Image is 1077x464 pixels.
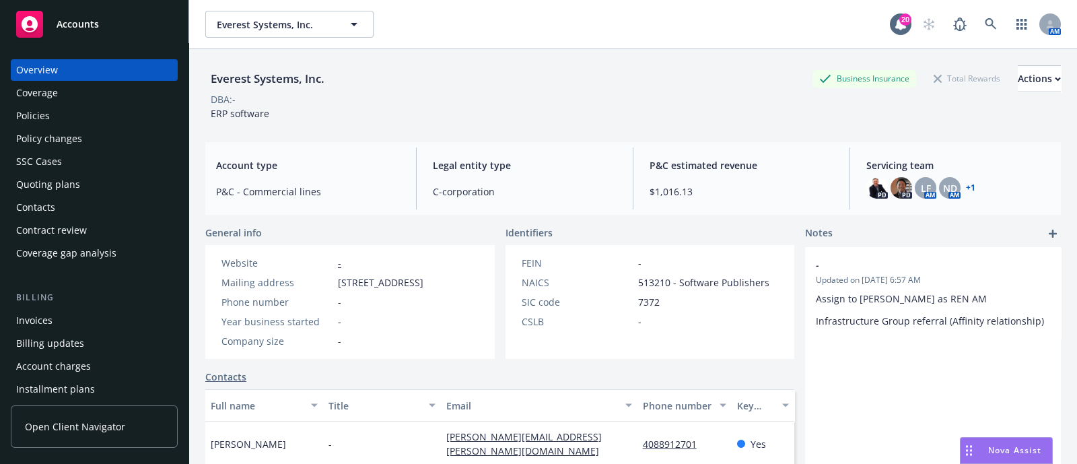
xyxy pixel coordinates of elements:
[1018,66,1061,92] div: Actions
[11,59,178,81] a: Overview
[11,333,178,354] a: Billing updates
[966,184,975,192] a: +1
[328,399,421,413] div: Title
[323,389,441,422] button: Title
[328,437,332,451] span: -
[338,275,423,290] span: [STREET_ADDRESS]
[732,389,794,422] button: Key contact
[211,399,303,413] div: Full name
[16,242,116,264] div: Coverage gap analysis
[1018,65,1061,92] button: Actions
[16,82,58,104] div: Coverage
[221,314,333,329] div: Year business started
[522,295,633,309] div: SIC code
[16,151,62,172] div: SSC Cases
[205,389,323,422] button: Full name
[216,158,400,172] span: Account type
[16,197,55,218] div: Contacts
[11,105,178,127] a: Policies
[11,242,178,264] a: Coverage gap analysis
[16,356,91,377] div: Account charges
[737,399,774,413] div: Key contact
[216,185,400,199] span: P&C - Commercial lines
[16,378,95,400] div: Installment plans
[11,197,178,218] a: Contacts
[205,226,262,240] span: General info
[650,185,833,199] span: $1,016.13
[433,185,617,199] span: C-corporation
[11,5,178,43] a: Accounts
[221,256,333,270] div: Website
[338,314,341,329] span: -
[650,158,833,172] span: P&C estimated revenue
[221,334,333,348] div: Company size
[816,258,1015,272] span: -
[11,174,178,195] a: Quoting plans
[988,444,1041,456] span: Nova Assist
[16,310,53,331] div: Invoices
[338,334,341,348] span: -
[205,11,374,38] button: Everest Systems, Inc.
[805,226,833,242] span: Notes
[816,314,1050,328] p: Infrastructure Group referral (Affinity relationship)
[943,181,957,195] span: ND
[338,257,341,269] a: -
[205,70,330,88] div: Everest Systems, Inc.
[522,314,633,329] div: CSLB
[11,378,178,400] a: Installment plans
[11,356,178,377] a: Account charges
[25,420,125,434] span: Open Client Navigator
[638,295,660,309] span: 7372
[446,430,610,457] a: [PERSON_NAME][EMAIL_ADDRESS][PERSON_NAME][DOMAIN_NAME]
[751,437,766,451] span: Yes
[11,82,178,104] a: Coverage
[16,105,50,127] div: Policies
[866,158,1050,172] span: Servicing team
[638,256,641,270] span: -
[927,70,1007,87] div: Total Rewards
[433,158,617,172] span: Legal entity type
[338,295,341,309] span: -
[915,11,942,38] a: Start snowing
[217,18,333,32] span: Everest Systems, Inc.
[211,107,269,120] span: ERP software
[816,292,1050,306] p: Assign to [PERSON_NAME] as REN AM
[899,13,911,26] div: 20
[921,181,931,195] span: LF
[1045,226,1061,242] a: add
[805,247,1061,339] div: -Updated on [DATE] 6:57 AMAssign to [PERSON_NAME] as REN AMInfrastructure Group referral (Affinit...
[221,295,333,309] div: Phone number
[812,70,916,87] div: Business Insurance
[522,256,633,270] div: FEIN
[16,59,58,81] div: Overview
[638,314,641,329] span: -
[1008,11,1035,38] a: Switch app
[961,438,977,463] div: Drag to move
[57,19,99,30] span: Accounts
[643,399,711,413] div: Phone number
[211,92,236,106] div: DBA: -
[643,438,707,451] a: 4088912701
[16,128,82,150] div: Policy changes
[638,275,769,290] span: 513210 - Software Publishers
[441,389,637,422] button: Email
[522,275,633,290] div: NAICS
[211,437,286,451] span: [PERSON_NAME]
[11,151,178,172] a: SSC Cases
[866,177,888,199] img: photo
[16,333,84,354] div: Billing updates
[205,370,246,384] a: Contacts
[16,220,87,241] div: Contract review
[891,177,912,199] img: photo
[221,275,333,290] div: Mailing address
[11,310,178,331] a: Invoices
[816,274,1050,286] span: Updated on [DATE] 6:57 AM
[446,399,617,413] div: Email
[11,220,178,241] a: Contract review
[506,226,553,240] span: Identifiers
[637,389,732,422] button: Phone number
[16,174,80,195] div: Quoting plans
[11,291,178,304] div: Billing
[946,11,973,38] a: Report a Bug
[960,437,1053,464] button: Nova Assist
